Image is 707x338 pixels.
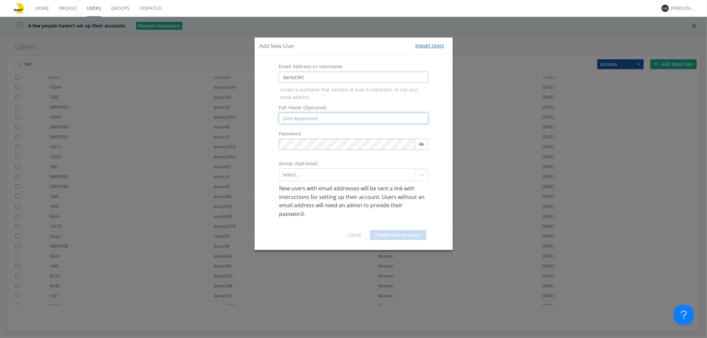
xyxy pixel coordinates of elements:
[348,232,362,238] a: Cancel
[279,130,301,137] label: Password
[662,5,669,12] img: 373638.png
[279,113,429,124] input: Julie Appleseed
[279,64,343,70] label: Email Address or Username
[13,2,25,14] img: 78cd887fa48448738319bff880e8b00c
[370,230,426,240] button: Create User Account
[279,160,318,167] label: Group (Optional)
[671,5,695,12] div: [PERSON_NAME]
[416,42,444,49] div: Import Users
[279,104,326,111] label: Full Name (Optional)
[279,184,428,218] p: New users with email addresses will be sent a link with instructions for setting up their account...
[260,42,295,50] h4: Add New User
[275,86,432,101] p: Create a username that contains at least 6 characters, or use your email address.
[279,72,429,83] input: e.g. email@address.com, Housekeeping1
